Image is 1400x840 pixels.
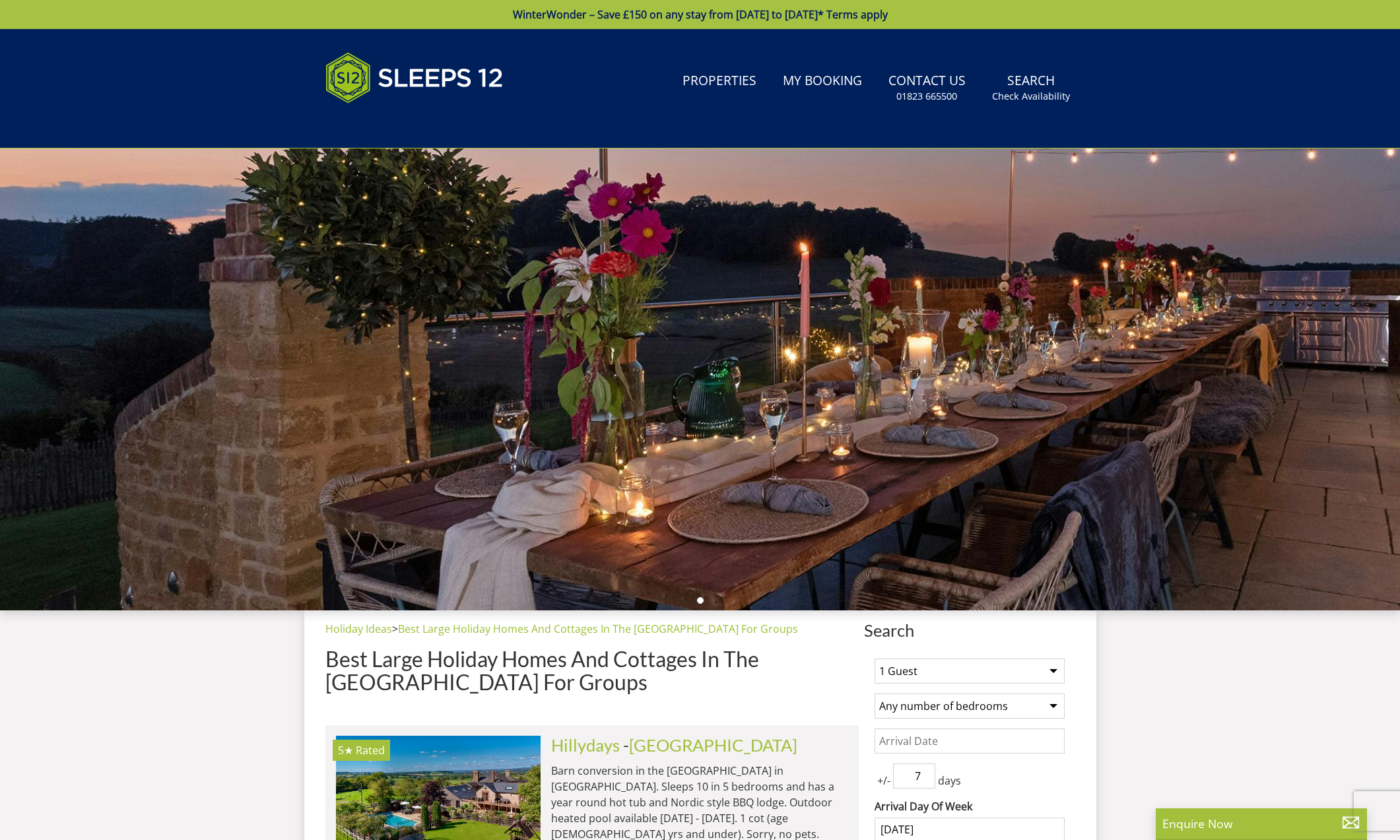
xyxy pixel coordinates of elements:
[883,67,971,110] a: Contact Us01823 665500
[392,622,398,636] span: >
[879,822,1060,837] option: [DATE]
[325,622,392,636] a: Holiday Ideas
[677,67,762,96] a: Properties
[1162,815,1360,832] p: Enquire Now
[778,67,867,96] a: My Booking
[319,119,457,130] iframe: Customer reviews powered by Trustpilot
[896,90,957,103] small: 01823 665500
[325,45,504,111] img: Sleeps 12
[325,647,859,694] h1: Best Large Holiday Homes And Cottages In The [GEOGRAPHIC_DATA] For Groups
[987,67,1075,110] a: SearchCheck Availability
[551,735,620,755] a: Hillydays
[338,743,353,758] span: Hillydays has a 5 star rating under the Quality in Tourism Scheme
[875,773,893,789] span: +/-
[935,773,964,789] span: days
[992,90,1070,103] small: Check Availability
[875,728,1065,754] input: Arrival Date
[356,743,385,758] span: Rated
[398,622,798,636] a: Best Large Holiday Homes And Cottages In The [GEOGRAPHIC_DATA] For Groups
[875,798,1065,814] label: Arrival Day Of Week
[629,735,797,755] a: [GEOGRAPHIC_DATA]
[623,735,797,755] span: -
[864,621,1075,639] span: Search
